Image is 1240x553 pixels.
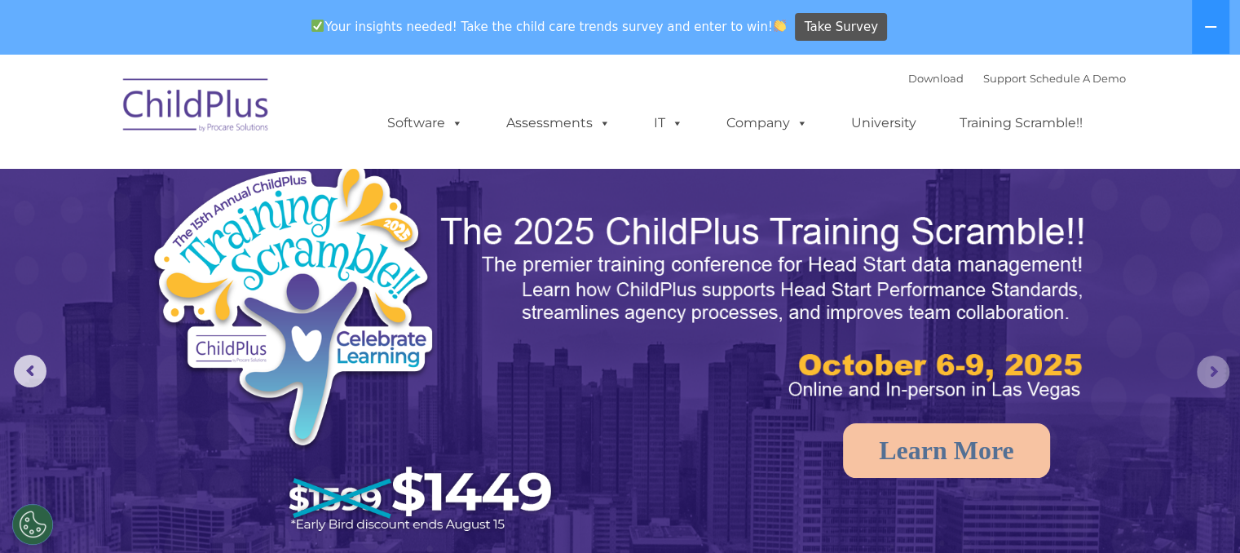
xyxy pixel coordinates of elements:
[371,107,479,139] a: Software
[1030,72,1126,85] a: Schedule A Demo
[227,108,276,120] span: Last name
[227,175,296,187] span: Phone number
[12,504,53,545] button: Cookies Settings
[983,72,1026,85] a: Support
[943,107,1099,139] a: Training Scramble!!
[843,423,1050,478] a: Learn More
[908,72,1126,85] font: |
[908,72,964,85] a: Download
[305,11,793,42] span: Your insights needed! Take the child care trends survey and enter to win!
[805,13,878,42] span: Take Survey
[490,107,627,139] a: Assessments
[710,107,824,139] a: Company
[835,107,933,139] a: University
[311,20,324,32] img: ✅
[774,20,786,32] img: 👏
[115,67,278,148] img: ChildPlus by Procare Solutions
[795,13,887,42] a: Take Survey
[638,107,699,139] a: IT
